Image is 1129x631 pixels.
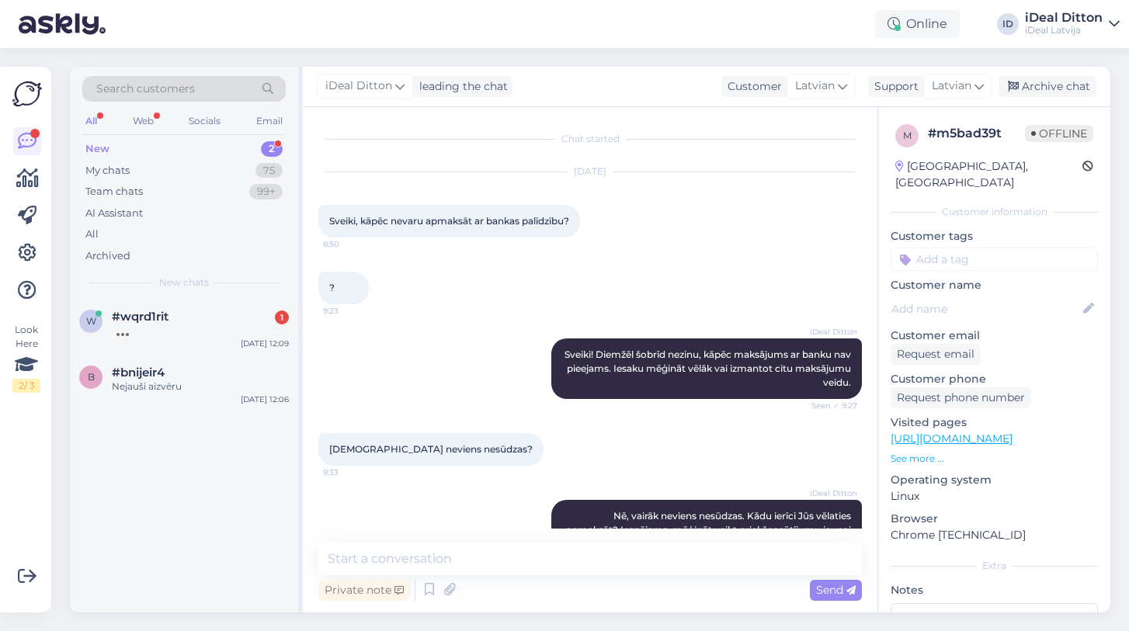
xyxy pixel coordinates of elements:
[85,141,109,157] div: New
[323,238,381,250] span: 8:50
[1025,12,1103,24] div: iDeal Ditton
[159,276,209,289] span: New chats
[564,510,853,577] span: Nē, vairāk neviens nesūdzas. Kādu ierīci Jūs vēlaties apmaksāt? Iespējams, mēģināt veikt priekšpa...
[249,184,283,199] div: 99+
[318,580,410,601] div: Private note
[891,582,1098,598] p: Notes
[891,488,1098,504] p: Linux
[325,78,392,95] span: iDeal Ditton
[891,277,1098,293] p: Customer name
[318,132,862,146] div: Chat started
[928,124,1025,143] div: # m5bad39t
[241,338,289,349] div: [DATE] 12:09
[891,527,1098,543] p: Chrome [TECHNICAL_ID]
[85,163,130,179] div: My chats
[895,158,1082,191] div: [GEOGRAPHIC_DATA], [GEOGRAPHIC_DATA]
[112,310,168,324] span: #wqrd1rit
[891,300,1080,317] input: Add name
[1025,12,1120,36] a: iDeal DittoniDeal Latvija
[255,163,283,179] div: 75
[891,559,1098,573] div: Extra
[932,78,971,95] span: Latvian
[799,400,857,411] span: Seen ✓ 9:27
[721,78,782,95] div: Customer
[261,141,283,157] div: 2
[1025,24,1103,36] div: iDeal Latvija
[85,227,99,242] div: All
[86,315,96,327] span: w
[891,344,981,365] div: Request email
[997,13,1019,35] div: ID
[112,366,165,380] span: #bnijeir4
[891,371,1098,387] p: Customer phone
[323,305,381,317] span: 9:23
[241,394,289,405] div: [DATE] 12:06
[1025,125,1093,142] span: Offline
[318,165,862,179] div: [DATE]
[253,111,286,131] div: Email
[85,248,130,264] div: Archived
[112,380,289,394] div: Nejauši aizvēru
[868,78,919,95] div: Support
[816,583,856,597] span: Send
[891,452,1098,466] p: See more ...
[329,282,335,293] span: ?
[891,328,1098,344] p: Customer email
[329,215,569,227] span: Sveiki, kāpēc nevaru apmaksāt ar bankas palīdzību?
[329,443,533,455] span: [DEMOGRAPHIC_DATA] neviens nesūdzas?
[795,78,835,95] span: Latvian
[85,206,143,221] div: AI Assistant
[564,348,853,388] span: Sveiki! Diemžēl šobrīd nezinu, kāpēc maksājums ar banku nav pieejams. Iesaku mēģināt vēlāk vai iz...
[891,248,1098,271] input: Add a tag
[891,414,1098,431] p: Visited pages
[891,432,1013,446] a: [URL][DOMAIN_NAME]
[323,466,381,478] span: 9:33
[12,379,40,393] div: 2 / 3
[799,487,857,499] span: iDeal Ditton
[891,228,1098,244] p: Customer tags
[96,81,195,97] span: Search customers
[88,371,95,383] span: b
[85,184,143,199] div: Team chats
[130,111,157,131] div: Web
[799,326,857,338] span: iDeal Ditton
[891,511,1098,527] p: Browser
[999,76,1096,97] div: Archive chat
[82,111,100,131] div: All
[891,387,1031,408] div: Request phone number
[875,10,960,38] div: Online
[12,323,40,393] div: Look Here
[12,79,42,109] img: Askly Logo
[413,78,508,95] div: leading the chat
[275,310,289,324] div: 1
[891,472,1098,488] p: Operating system
[891,205,1098,219] div: Customer information
[186,111,224,131] div: Socials
[903,130,912,141] span: m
